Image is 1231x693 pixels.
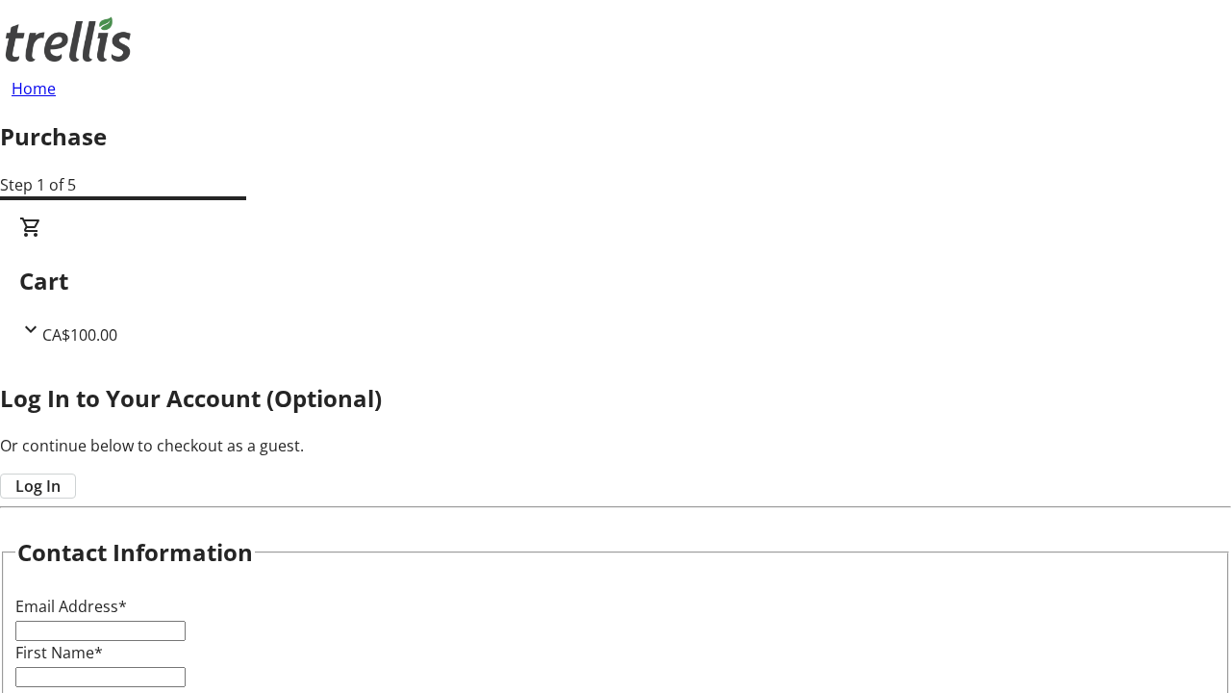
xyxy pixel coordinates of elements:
[15,596,127,617] label: Email Address*
[42,324,117,346] span: CA$100.00
[19,264,1212,298] h2: Cart
[19,216,1212,346] div: CartCA$100.00
[17,535,253,570] h2: Contact Information
[15,642,103,663] label: First Name*
[15,475,61,498] span: Log In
